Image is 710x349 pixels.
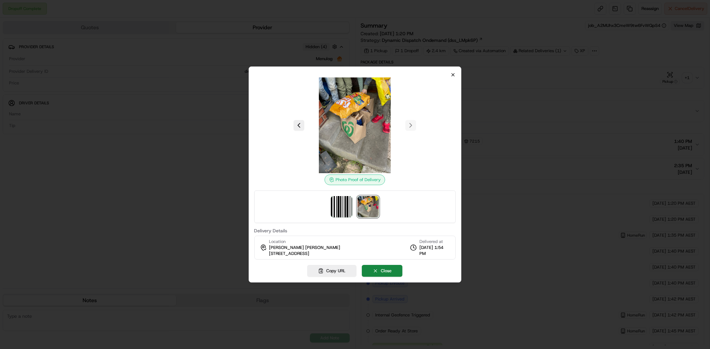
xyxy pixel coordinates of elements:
button: Close [362,265,402,277]
span: [DATE] 1:54 PM [419,245,450,257]
img: photo_proof_of_delivery image [307,77,403,173]
span: Location [269,239,286,245]
label: Delivery Details [254,228,456,233]
img: barcode_scan_on_pickup image [331,196,352,217]
button: Copy URL [307,265,356,277]
span: Delivered at [419,239,450,245]
span: [STREET_ADDRESS] [269,251,310,257]
div: Photo Proof of Delivery [325,174,385,185]
img: photo_proof_of_delivery image [357,196,379,217]
span: [PERSON_NAME] [PERSON_NAME] [269,245,341,251]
